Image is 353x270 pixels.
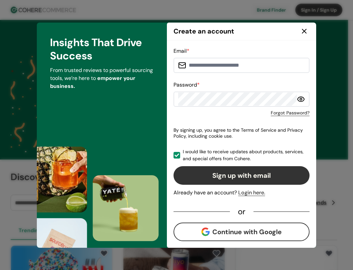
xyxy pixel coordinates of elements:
div: Already have an account? [174,189,310,197]
span: empower your business. [50,75,135,90]
span: I would like to receive updates about products, services, and special offers from Cohere. [183,148,310,162]
button: Continue with Google [174,223,310,241]
button: Sign up with email [174,166,310,185]
div: or [230,209,253,215]
a: Forgot Password? [271,109,310,116]
div: Login here. [238,189,265,197]
label: Email [174,47,189,54]
p: By signing up, you agree to the Terms of Service and Privacy Policy, including cookie use. [174,124,310,142]
h2: Create an account [174,26,234,36]
p: From trusted reviews to powerful sourcing tools, we’re here to [50,66,154,90]
h3: Insights That Drive Success [50,36,154,62]
label: Password [174,81,200,88]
